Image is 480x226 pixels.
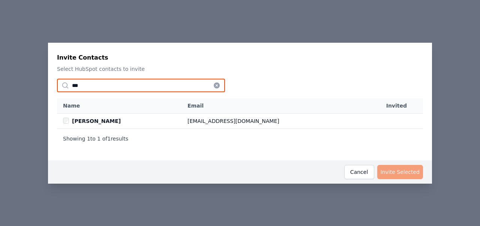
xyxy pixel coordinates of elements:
[377,165,423,179] button: Invite Selected
[63,135,128,142] p: Showing to of results
[63,117,121,125] label: [PERSON_NAME]
[184,98,370,114] th: Email
[344,165,374,179] button: Cancel
[187,117,366,125] span: [EMAIL_ADDRESS][DOMAIN_NAME]
[107,136,111,142] span: 1
[63,118,69,124] input: [PERSON_NAME]
[97,136,100,142] span: 1
[370,98,423,113] th: Invited
[57,98,184,114] th: Name
[87,136,90,142] span: 1
[57,53,108,62] h3: Invite Contacts
[57,66,145,72] span: Select HubSpot contacts to invite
